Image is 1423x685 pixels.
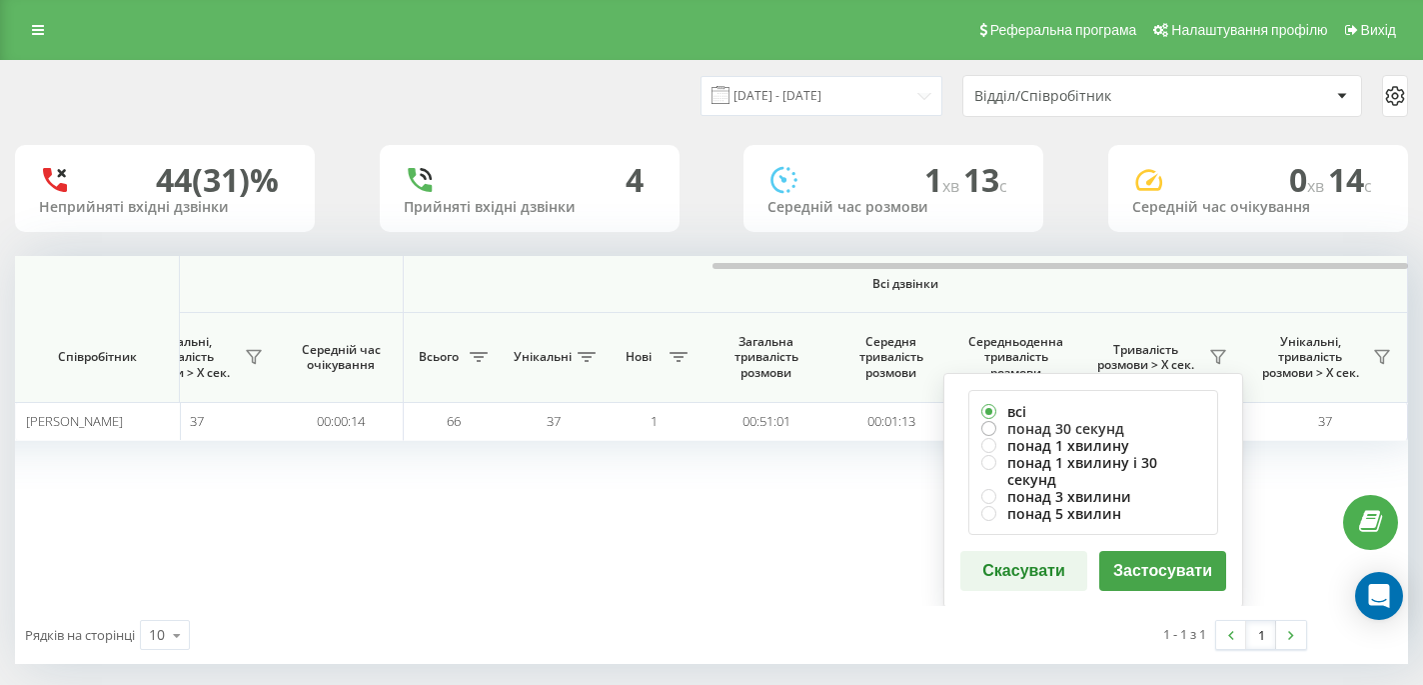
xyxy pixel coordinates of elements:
span: Нові [614,349,664,365]
button: Скасувати [960,551,1087,591]
span: c [1364,175,1372,197]
td: 00:00:14 [279,402,404,441]
span: 37 [190,412,204,430]
span: хв [1307,175,1328,197]
span: Унікальні [514,349,572,365]
span: Унікальні, тривалість розмови > Х сек. [124,334,239,381]
span: 1 [924,158,963,201]
div: Середній час очікування [1132,199,1384,216]
span: Середньоденна тривалість розмови [968,334,1063,381]
label: понад 3 хвилини [981,488,1205,505]
div: Open Intercom Messenger [1355,572,1403,620]
span: хв [942,175,963,197]
span: Рядків на сторінці [25,626,135,644]
span: [PERSON_NAME] [26,412,123,430]
a: 1 [1246,621,1276,649]
span: 13 [963,158,1007,201]
span: 0 [1289,158,1328,201]
div: 10 [149,625,165,645]
span: Співробітник [32,349,162,365]
label: понад 30 секунд [981,420,1205,437]
label: понад 1 хвилину [981,437,1205,454]
div: 4 [626,161,644,199]
td: 00:51:01 [704,402,828,441]
label: понад 5 хвилин [981,505,1205,522]
button: Застосувати [1099,551,1226,591]
div: Відділ/Співробітник [974,88,1213,105]
span: Реферальна програма [990,22,1137,38]
div: Середній час розмови [767,199,1019,216]
span: Всього [414,349,464,365]
span: Унікальні, тривалість розмови > Х сек. [1253,334,1367,381]
div: Неприйняті вхідні дзвінки [39,199,291,216]
span: 1 [651,412,658,430]
span: 37 [547,412,561,430]
span: Вихід [1361,22,1396,38]
span: Тривалість розмови > Х сек. [1088,342,1203,373]
span: c [999,175,1007,197]
label: понад 1 хвилину і 30 секунд [981,454,1205,488]
span: 66 [447,412,461,430]
span: Загальна тривалість розмови [718,334,813,381]
div: Прийняті вхідні дзвінки [404,199,656,216]
span: Всі дзвінки [463,276,1348,292]
td: 00:01:13 [828,402,953,441]
span: 37 [1318,412,1332,430]
span: Середній час очікування [294,342,388,373]
div: 44 (31)% [156,161,279,199]
span: Середня тривалість розмови [843,334,938,381]
span: 14 [1328,158,1372,201]
label: всі [981,403,1205,420]
span: Налаштування профілю [1171,22,1327,38]
div: 1 - 1 з 1 [1163,624,1206,644]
